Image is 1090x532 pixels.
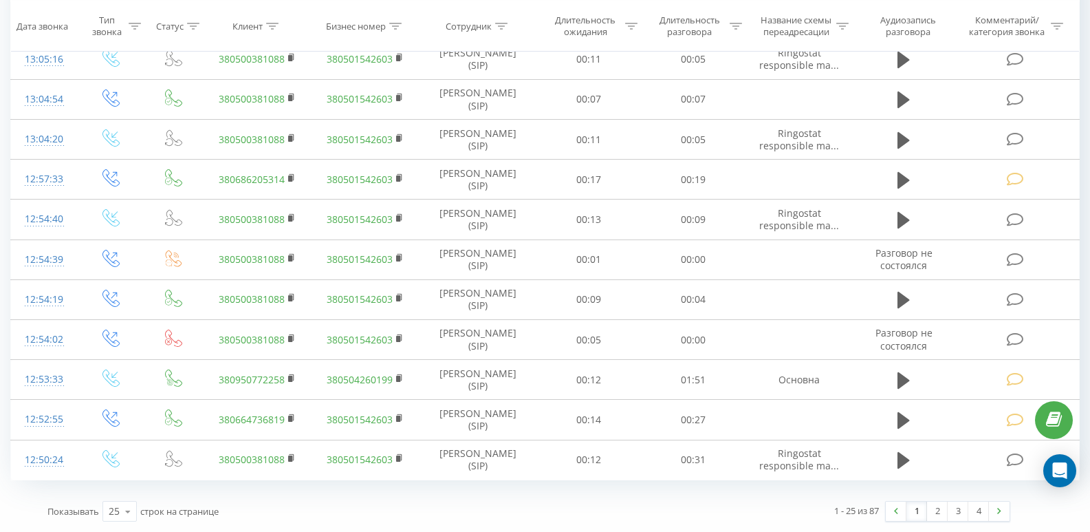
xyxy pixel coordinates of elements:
[419,160,536,200] td: [PERSON_NAME] (SIP)
[327,253,393,266] a: 380501542603
[327,52,393,65] a: 380501542603
[25,86,64,113] div: 13:04:54
[906,502,927,521] a: 1
[25,406,64,433] div: 12:52:55
[327,133,393,146] a: 380501542603
[967,14,1047,38] div: Комментарий/категория звонка
[641,79,745,119] td: 00:07
[327,292,393,306] a: 380501542603
[536,279,641,319] td: 00:09
[641,400,745,440] td: 00:27
[219,333,285,346] a: 380500381088
[219,173,285,186] a: 380686205314
[641,160,745,200] td: 00:19
[140,505,219,518] span: строк на странице
[219,413,285,426] a: 380664736819
[641,240,745,279] td: 00:00
[419,320,536,360] td: [PERSON_NAME] (SIP)
[109,504,120,518] div: 25
[536,240,641,279] td: 00:01
[745,360,853,400] td: Основна
[25,46,64,73] div: 13:05:16
[834,504,879,518] div: 1 - 25 из 87
[25,326,64,353] div: 12:54:02
[927,502,948,521] a: 2
[759,206,839,232] span: Ringostat responsible ma...
[641,360,745,400] td: 01:51
[89,14,124,38] div: Тип звонка
[875,246,933,272] span: Разговор не состоялся
[25,126,64,153] div: 13:04:20
[419,39,536,79] td: [PERSON_NAME] (SIP)
[419,120,536,160] td: [PERSON_NAME] (SIP)
[419,79,536,119] td: [PERSON_NAME] (SIP)
[327,213,393,226] a: 380501542603
[25,206,64,233] div: 12:54:40
[327,413,393,426] a: 380501542603
[536,160,641,200] td: 00:17
[25,286,64,313] div: 12:54:19
[536,400,641,440] td: 00:14
[25,366,64,393] div: 12:53:33
[866,14,950,38] div: Аудиозапись разговора
[641,440,745,480] td: 00:31
[536,39,641,79] td: 00:11
[232,20,263,32] div: Клиент
[759,14,833,38] div: Название схемы переадресации
[327,92,393,105] a: 380501542603
[419,400,536,440] td: [PERSON_NAME] (SIP)
[759,447,839,472] span: Ringostat responsible ma...
[653,14,726,38] div: Длительность разговора
[219,52,285,65] a: 380500381088
[549,14,622,38] div: Длительность ожидания
[641,39,745,79] td: 00:05
[536,360,641,400] td: 00:12
[641,320,745,360] td: 00:00
[536,440,641,480] td: 00:12
[759,46,839,72] span: Ringostat responsible ma...
[419,440,536,480] td: [PERSON_NAME] (SIP)
[419,240,536,279] td: [PERSON_NAME] (SIP)
[219,373,285,386] a: 380950772258
[326,20,386,32] div: Бизнес номер
[536,79,641,119] td: 00:07
[219,92,285,105] a: 380500381088
[17,20,68,32] div: Дата звонка
[327,373,393,386] a: 380504260199
[25,246,64,273] div: 12:54:39
[47,505,99,518] span: Показывать
[536,200,641,240] td: 00:13
[446,20,492,32] div: Сотрудник
[219,453,285,466] a: 380500381088
[641,200,745,240] td: 00:09
[419,279,536,319] td: [PERSON_NAME] (SIP)
[327,453,393,466] a: 380501542603
[327,173,393,186] a: 380501542603
[25,166,64,193] div: 12:57:33
[25,447,64,474] div: 12:50:24
[641,279,745,319] td: 00:04
[327,333,393,346] a: 380501542603
[419,360,536,400] td: [PERSON_NAME] (SIP)
[641,120,745,160] td: 00:05
[219,133,285,146] a: 380500381088
[759,127,839,152] span: Ringostat responsible ma...
[948,502,968,521] a: 3
[219,292,285,306] a: 380500381088
[219,253,285,266] a: 380500381088
[875,326,933,352] span: Разговор не состоялся
[1043,454,1076,487] div: Open Intercom Messenger
[536,120,641,160] td: 00:11
[419,200,536,240] td: [PERSON_NAME] (SIP)
[156,20,184,32] div: Статус
[219,213,285,226] a: 380500381088
[536,320,641,360] td: 00:05
[968,502,989,521] a: 4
